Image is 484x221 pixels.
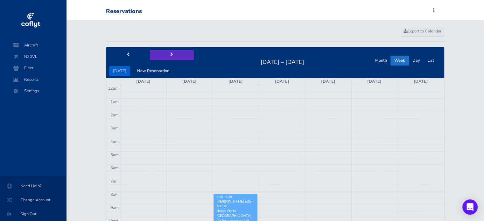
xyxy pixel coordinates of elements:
a: [DATE] [275,79,289,84]
span: Aircraft [11,39,60,51]
button: Day [409,56,424,66]
span: 8:15 - 6:30 [217,195,232,199]
span: N20VL [11,51,60,62]
span: 5am [110,152,119,158]
a: [DATE] [414,79,428,84]
a: [DATE] [367,79,382,84]
a: [DATE] [321,79,335,84]
span: Change Account [8,194,59,206]
span: Reports [11,74,60,85]
button: Week [390,56,409,66]
span: 3am [110,125,119,131]
span: 7am [110,178,119,184]
div: [PERSON_NAME] 525 - N20VL [216,199,255,209]
span: 8am [110,192,119,197]
button: next [150,50,194,60]
button: Month [371,56,391,66]
span: 2am [110,112,119,118]
button: List [424,56,438,66]
button: prev [106,50,150,60]
span: Sign Out [8,208,59,220]
span: 12am [108,86,119,91]
span: 1am [110,99,119,105]
span: 4am [110,139,119,144]
span: Fleet [11,62,60,74]
a: [DATE] [228,79,243,84]
span: 6am [110,165,119,171]
span: Export to Calendar [404,28,442,34]
a: [DATE] [182,79,197,84]
span: 9am [110,205,119,211]
span: Settings [11,85,60,97]
div: Open Intercom Messenger [462,199,478,215]
a: Export to Calendar [401,27,445,36]
div: Reservations [106,8,142,15]
span: Need Help? [8,180,59,192]
a: [DATE] [136,79,151,84]
button: [DATE] [109,66,130,76]
h2: [DATE] – [DATE] [257,57,308,66]
button: New Reservation [133,66,173,76]
img: coflyt logo [20,11,41,30]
